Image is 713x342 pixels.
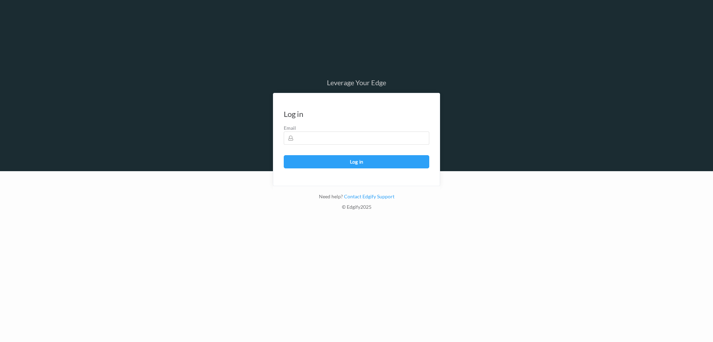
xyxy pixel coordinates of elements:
div: Leverage Your Edge [273,79,440,86]
div: © Edgify 2025 [273,204,440,214]
div: Log in [284,111,303,118]
a: Contact Edgify Support [343,193,394,199]
button: Log in [284,155,429,168]
div: Need help? [273,193,440,204]
label: Email [284,125,429,132]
